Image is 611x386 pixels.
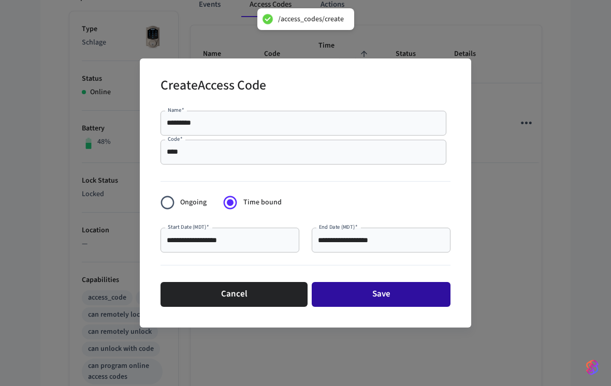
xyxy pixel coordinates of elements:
label: Name [168,106,184,114]
span: Ongoing [180,197,207,208]
button: Cancel [161,282,308,307]
div: /access_codes/create [278,14,344,24]
button: Save [312,282,450,307]
input: Choose date, selected date is Aug 29, 2025 [167,235,293,245]
img: SeamLogoGradient.69752ec5.svg [586,359,599,376]
h2: Create Access Code [161,71,266,102]
label: End Date (MDT) [319,223,357,231]
label: Code [168,135,183,143]
label: Start Date (MDT) [168,223,209,231]
input: Choose date, selected date is Sep 2, 2025 [318,235,444,245]
span: Time bound [243,197,282,208]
